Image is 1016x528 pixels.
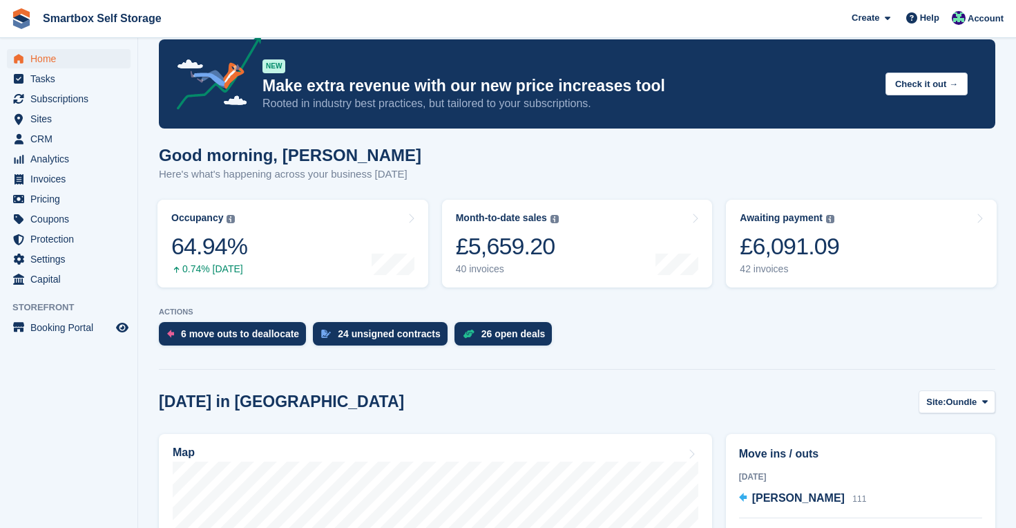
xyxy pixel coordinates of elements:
a: menu [7,49,131,68]
div: 0.74% [DATE] [171,263,247,275]
div: 64.94% [171,232,247,261]
div: Occupancy [171,212,223,224]
a: Occupancy 64.94% 0.74% [DATE] [157,200,428,287]
div: 6 move outs to deallocate [181,328,299,339]
a: Awaiting payment £6,091.09 42 invoices [726,200,997,287]
a: Preview store [114,319,131,336]
span: Subscriptions [30,89,113,109]
span: Account [968,12,1004,26]
span: Invoices [30,169,113,189]
div: £5,659.20 [456,232,559,261]
img: contract_signature_icon-13c848040528278c33f63329250d36e43548de30e8caae1d1a13099fd9432cc5.svg [321,330,331,338]
div: 40 invoices [456,263,559,275]
a: 24 unsigned contracts [313,322,454,352]
span: Protection [30,229,113,249]
a: menu [7,149,131,169]
h2: Move ins / outs [739,446,982,462]
a: menu [7,89,131,109]
a: menu [7,169,131,189]
p: Rooted in industry best practices, but tailored to your subscriptions. [262,96,874,111]
img: icon-info-grey-7440780725fd019a000dd9b08b2336e03edf1995a4989e88bcd33f0948082b44.svg [227,215,235,223]
a: [PERSON_NAME] 111 [739,490,867,508]
span: Home [30,49,113,68]
div: 42 invoices [740,263,839,275]
a: Smartbox Self Storage [37,7,167,30]
img: deal-1b604bf984904fb50ccaf53a9ad4b4a5d6e5aea283cecdc64d6e3604feb123c2.svg [463,329,475,339]
img: price-adjustments-announcement-icon-8257ccfd72463d97f412b2fc003d46551f7dbcb40ab6d574587a9cd5c0d94... [165,36,262,115]
span: Help [920,11,939,25]
a: menu [7,189,131,209]
img: Roger Canham [952,11,966,25]
img: icon-info-grey-7440780725fd019a000dd9b08b2336e03edf1995a4989e88bcd33f0948082b44.svg [826,215,834,223]
span: Booking Portal [30,318,113,337]
span: Tasks [30,69,113,88]
img: stora-icon-8386f47178a22dfd0bd8f6a31ec36ba5ce8667c1dd55bd0f319d3a0aa187defe.svg [11,8,32,29]
div: 26 open deals [481,328,546,339]
span: Pricing [30,189,113,209]
h1: Good morning, [PERSON_NAME] [159,146,421,164]
div: NEW [262,59,285,73]
h2: Map [173,446,195,459]
span: Analytics [30,149,113,169]
span: CRM [30,129,113,149]
button: Site: Oundle [919,390,995,413]
a: menu [7,249,131,269]
button: Check it out → [885,73,968,95]
img: move_outs_to_deallocate_icon-f764333ba52eb49d3ac5e1228854f67142a1ed5810a6f6cc68b1a99e826820c5.svg [167,330,174,338]
div: Month-to-date sales [456,212,547,224]
div: 24 unsigned contracts [338,328,441,339]
a: 26 open deals [454,322,559,352]
h2: [DATE] in [GEOGRAPHIC_DATA] [159,393,404,411]
p: Here's what's happening across your business [DATE] [159,167,421,182]
a: menu [7,229,131,249]
a: menu [7,69,131,88]
span: Settings [30,249,113,269]
a: Month-to-date sales £5,659.20 40 invoices [442,200,713,287]
span: Site: [926,395,946,409]
img: icon-info-grey-7440780725fd019a000dd9b08b2336e03edf1995a4989e88bcd33f0948082b44.svg [550,215,559,223]
a: menu [7,109,131,129]
a: menu [7,270,131,289]
span: 111 [852,494,866,504]
span: Coupons [30,209,113,229]
p: Make extra revenue with our new price increases tool [262,76,874,96]
span: Sites [30,109,113,129]
div: [DATE] [739,471,982,483]
p: ACTIONS [159,308,995,317]
span: Capital [30,270,113,289]
a: menu [7,209,131,229]
span: Oundle [946,395,977,409]
div: Awaiting payment [740,212,823,224]
span: Storefront [12,301,137,314]
div: £6,091.09 [740,232,839,261]
span: [PERSON_NAME] [752,492,845,504]
a: 6 move outs to deallocate [159,322,313,352]
a: menu [7,129,131,149]
a: menu [7,318,131,337]
span: Create [852,11,879,25]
